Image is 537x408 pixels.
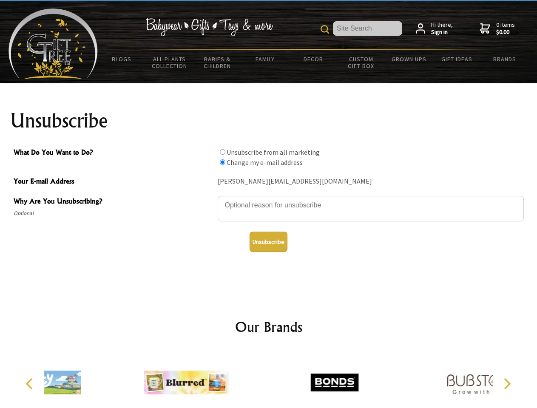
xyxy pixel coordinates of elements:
span: What Do You Want to Do? [14,147,213,159]
img: Babyware - Gifts - Toys and more... [9,8,98,79]
span: Why Are You Unsubscribing? [14,196,213,208]
a: 0 items$0.00 [480,21,515,36]
span: Hi there, [431,21,453,36]
button: Next [497,374,516,393]
h1: Unsubscribe [10,110,527,131]
span: 0 items [496,21,515,36]
label: Change my e-mail address [227,158,303,167]
a: Family [242,50,290,68]
a: All Plants Collection [146,50,194,75]
a: Hi there,Sign in [416,21,453,36]
button: Unsubscribe [250,232,287,252]
img: product search [321,25,329,34]
img: Babywear - Gifts - Toys & more [145,18,273,36]
span: Your E-mail Address [14,176,213,188]
a: Decor [289,50,337,68]
label: Unsubscribe from all marketing [227,148,320,156]
input: What Do You Want to Do? [220,159,225,165]
input: What Do You Want to Do? [220,149,225,155]
a: Custom Gift Box [337,50,385,75]
a: Babies & Children [193,50,242,75]
h2: Our Brands [17,317,520,337]
a: Gift Ideas [433,50,481,68]
span: Optional [14,208,213,218]
textarea: Why Are You Unsubscribing? [218,196,524,221]
div: [PERSON_NAME][EMAIL_ADDRESS][DOMAIN_NAME] [218,175,524,188]
strong: Sign in [431,28,453,36]
strong: $0.00 [496,28,515,36]
a: BLOGS [98,50,146,68]
button: Previous [21,374,40,393]
a: Brands [481,50,529,68]
a: Grown Ups [385,50,433,68]
input: Site Search [333,21,402,36]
